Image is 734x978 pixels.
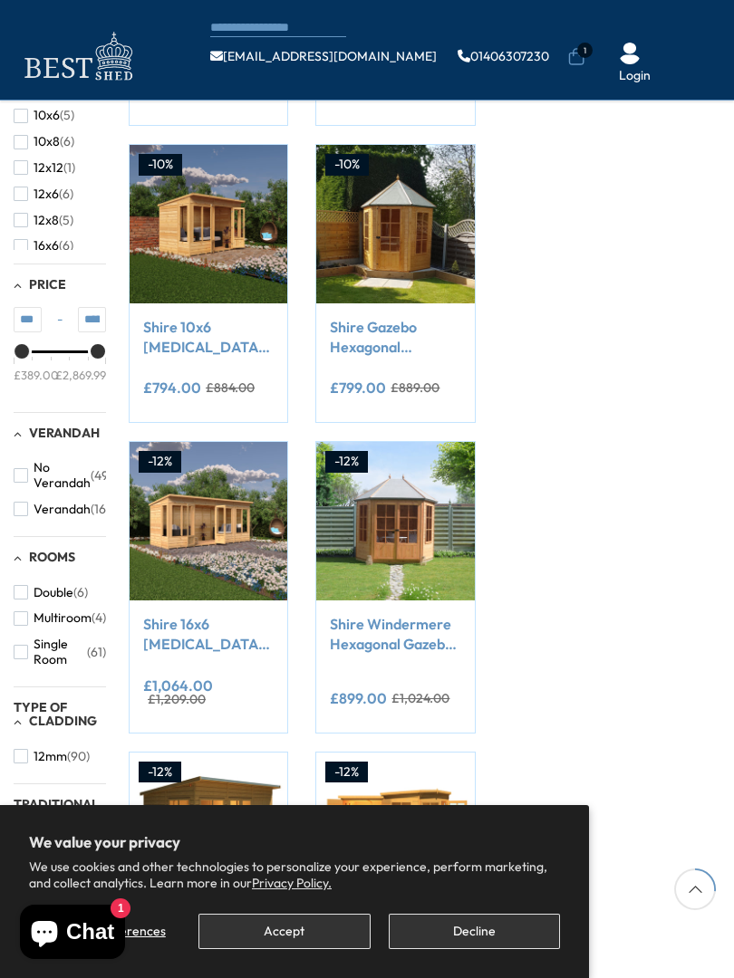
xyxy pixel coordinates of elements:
[34,749,67,764] span: 12mm
[67,749,90,764] span: (90)
[34,502,91,517] span: Verandah
[14,496,110,523] button: Verandah
[60,108,74,123] span: (5)
[567,48,585,66] a: 1
[91,468,112,484] span: (49)
[143,380,201,395] ins: £794.00
[60,134,74,149] span: (6)
[330,691,387,705] ins: £899.00
[252,875,332,891] a: Privacy Policy.
[316,753,474,910] img: Shire Hampton with Side Shed 7x11 Corner Summerhouse 12mm Interlock Cladding - Best Shed
[330,317,460,358] a: Shire Gazebo Hexagonal Summerhouse 6x6 12mm Cladding
[210,50,437,62] a: [EMAIL_ADDRESS][DOMAIN_NAME]
[148,693,206,705] del: £1,209.00
[330,380,386,395] ins: £799.00
[14,699,97,729] span: Type of Cladding
[87,645,106,660] span: (61)
[14,129,74,155] button: 10x8
[34,610,92,626] span: Multiroom
[577,43,593,58] span: 1
[34,213,59,228] span: 12x8
[34,238,59,254] span: 16x6
[14,743,90,770] button: 12mm
[42,311,78,329] span: -
[14,631,106,673] button: Single Room
[14,905,130,964] inbox-online-store-chat: Shopify online store chat
[139,451,181,473] div: -12%
[29,276,66,292] span: Price
[14,233,73,259] button: 16x6
[29,425,100,441] span: Verandah
[55,366,106,382] div: £2,869.99
[14,350,106,398] div: Price
[14,605,106,631] button: Multiroom
[34,134,60,149] span: 10x8
[391,692,449,705] del: £1,024.00
[139,154,182,176] div: -10%
[34,637,87,667] span: Single Room
[130,753,287,910] img: Shire Lela 12x8 Multiroom Summerhouse and Storage Shed - Best Shed
[325,762,368,783] div: -12%
[91,502,110,517] span: (16)
[206,381,255,394] del: £884.00
[14,796,106,826] span: Traditional or Modern
[619,43,641,64] img: User Icon
[619,67,651,85] a: Login
[143,317,274,358] a: Shire 10x6 [MEDICAL_DATA][PERSON_NAME] Summerhouse
[330,614,460,655] a: Shire Windermere Hexagonal Gazebo Summerhouse 8x7 Double doors 12mm Cladding
[14,207,73,234] button: 12x8
[78,307,106,332] input: Max value
[143,614,274,655] a: Shire 16x6 [MEDICAL_DATA][PERSON_NAME] Summerhouse
[34,187,59,202] span: 12x6
[29,549,75,565] span: Rooms
[73,585,88,600] span: (6)
[34,460,91,491] span: No Verandah
[63,160,75,176] span: (1)
[34,585,73,600] span: Double
[59,213,73,228] span: (5)
[14,27,140,86] img: logo
[316,145,474,302] img: Shire Gazebo Hexagonal Summerhouse 6x6 12mm Cladding - Best Shed
[59,187,73,202] span: (6)
[458,50,549,62] a: 01406307230
[14,181,73,207] button: 12x6
[139,762,181,783] div: -12%
[92,610,106,626] span: (4)
[389,914,560,949] button: Decline
[325,154,369,176] div: -10%
[143,678,213,693] ins: £1,064.00
[34,108,60,123] span: 10x6
[391,381,439,394] del: £889.00
[14,155,75,181] button: 12x12
[14,366,59,382] div: £389.00
[14,307,42,332] input: Min value
[29,858,560,891] p: We use cookies and other technologies to personalize your experience, perform marketing, and coll...
[29,834,560,850] h2: We value your privacy
[14,455,112,496] button: No Verandah
[14,102,74,129] button: 10x6
[14,580,88,606] button: Double
[34,160,63,176] span: 12x12
[198,914,370,949] button: Accept
[59,238,73,254] span: (6)
[325,451,368,473] div: -12%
